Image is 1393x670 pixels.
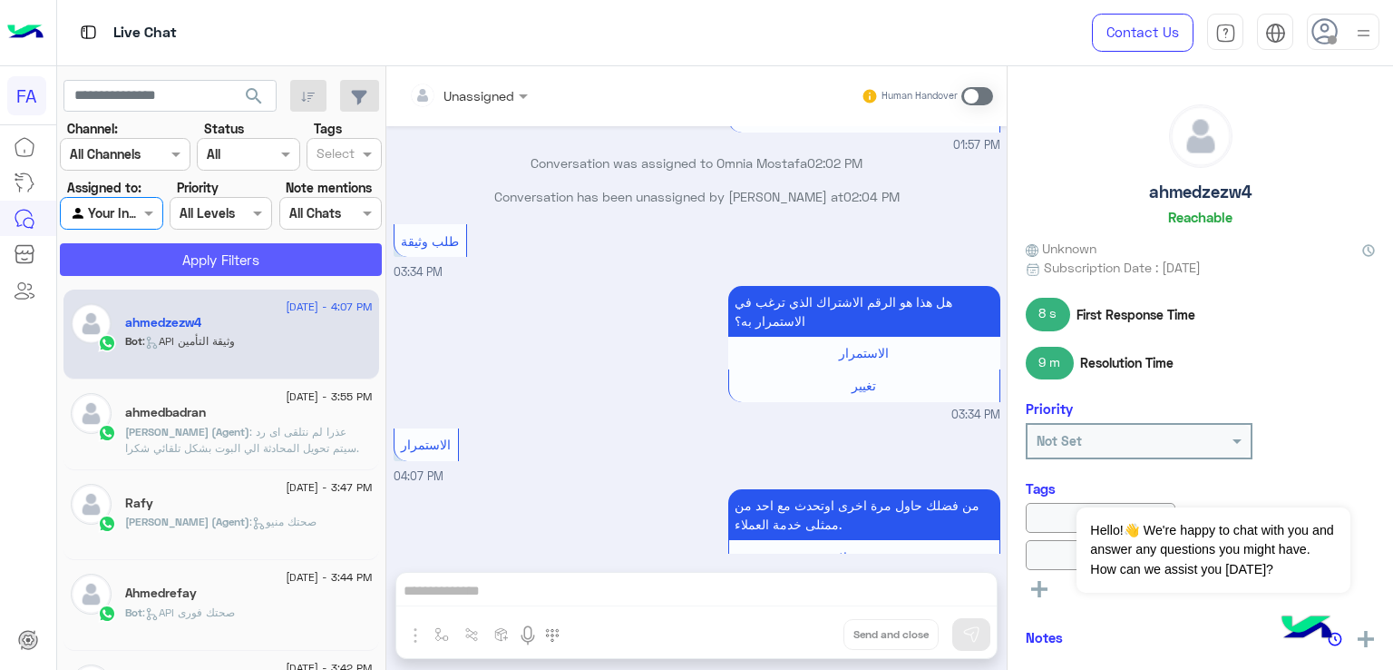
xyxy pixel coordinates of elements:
span: خدمة عملاء [833,549,894,565]
img: defaultAdmin.png [71,393,112,434]
p: Live Chat [113,21,177,45]
span: عذرا لم نتلقى اى رد .سيتم تحويل المحادثة الي البوت بشكل تلقائي شكرا لتواصلك بفوري للوساطة التأمينية [125,425,359,471]
p: Conversation has been unassigned by [PERSON_NAME] at [394,187,1000,206]
label: Priority [177,178,219,197]
span: Resolution Time [1080,353,1174,372]
img: defaultAdmin.png [71,574,112,615]
span: الاستمرار [401,437,451,452]
h6: Priority [1026,400,1073,417]
span: Hello!👋 We're happy to chat with you and answer any questions you might have. How can we assist y... [1076,507,1349,593]
img: hulul-logo.png [1275,597,1339,661]
label: Channel: [67,119,118,138]
div: Select [314,143,355,167]
img: WhatsApp [98,605,116,623]
img: tab [77,21,100,44]
img: defaultAdmin.png [71,303,112,344]
span: Bot [125,334,142,348]
span: Subscription Date : [DATE] [1044,258,1201,277]
span: 04:07 PM [394,469,443,483]
span: تغيير [852,378,876,393]
img: profile [1352,22,1375,44]
a: Contact Us [1092,14,1193,52]
h5: ahmedzezw4 [1149,182,1252,202]
span: search [243,85,265,107]
span: [DATE] - 4:07 PM [286,299,372,315]
span: : API صحتك فورى [142,606,235,619]
h5: ahmedzezw4 [125,315,201,330]
span: 01:57 PM [953,137,1000,154]
span: [DATE] - 3:55 PM [286,389,372,405]
div: FA [7,76,46,115]
p: Conversation was assigned to Omnia Mostafa [394,153,1000,172]
span: 8 s [1026,298,1070,330]
label: Status [204,119,244,138]
img: WhatsApp [98,515,116,533]
img: WhatsApp [98,334,116,352]
img: WhatsApp [98,424,116,442]
label: Tags [314,119,342,138]
span: [PERSON_NAME] (Agent) [125,425,249,438]
small: Human Handover [882,89,958,103]
span: First Response Time [1076,305,1195,324]
img: tab [1265,23,1286,44]
span: طلب وثيقة [401,233,459,249]
h5: Rafy [125,496,153,511]
span: : API وثيقة التأمين [142,334,235,348]
img: defaultAdmin.png [1170,105,1232,167]
span: [DATE] - 3:44 PM [286,569,372,586]
h5: Ahmedrefay [125,586,197,601]
p: 26/8/2025, 4:07 PM [728,489,1000,540]
p: 26/8/2025, 3:34 PM [728,286,1000,337]
span: Unknown [1026,239,1096,258]
span: 02:02 PM [807,155,862,171]
label: Note mentions [286,178,372,197]
span: Bot [125,606,142,619]
span: [PERSON_NAME] (Agent) [125,515,249,528]
span: 03:34 PM [394,265,443,279]
h6: Reachable [1168,209,1232,225]
h5: ahmedbadran [125,405,206,420]
span: 9 m [1026,347,1074,379]
button: search [232,80,277,119]
span: 02:04 PM [843,189,900,204]
img: Logo [7,14,44,52]
a: tab [1207,14,1243,52]
span: 03:34 PM [951,407,1000,424]
h6: Notes [1026,629,1063,645]
span: : صحتك منيو [249,515,317,528]
label: Assigned to: [67,178,141,197]
h6: Tags [1026,480,1375,497]
span: [DATE] - 3:47 PM [286,479,372,496]
img: tab [1215,23,1236,44]
img: add [1358,631,1374,647]
button: Send and close [843,619,939,650]
img: defaultAdmin.png [71,484,112,525]
button: Apply Filters [60,243,382,276]
span: الاستمرار [839,345,889,360]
